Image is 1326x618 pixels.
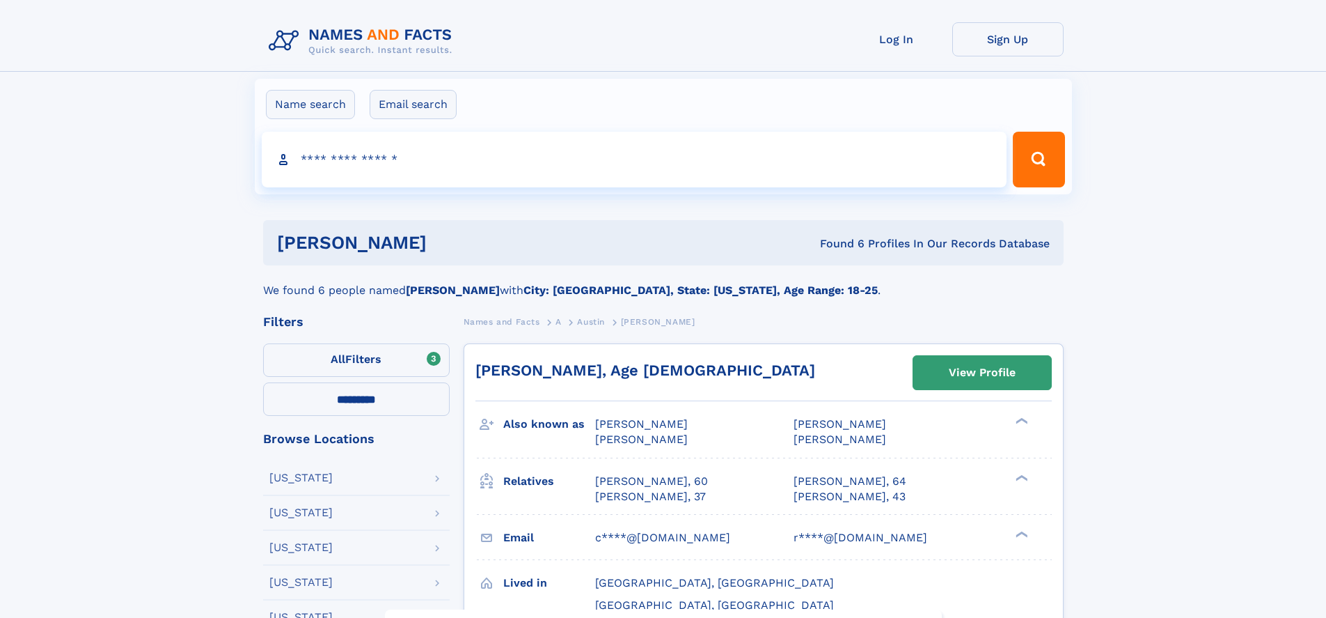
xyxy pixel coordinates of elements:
[623,236,1050,252] div: Found 6 Profiles In Our Records Database
[913,356,1051,389] a: View Profile
[263,433,450,445] div: Browse Locations
[841,22,952,56] a: Log In
[595,489,706,504] a: [PERSON_NAME], 37
[595,433,688,446] span: [PERSON_NAME]
[269,472,333,484] div: [US_STATE]
[595,474,708,489] a: [PERSON_NAME], 60
[503,412,595,436] h3: Also known as
[1012,530,1029,539] div: ❯
[269,577,333,588] div: [US_STATE]
[331,353,345,366] span: All
[794,489,906,504] a: [PERSON_NAME], 43
[595,417,688,431] span: [PERSON_NAME]
[370,90,457,119] label: Email search
[621,317,695,327] span: [PERSON_NAME]
[503,526,595,550] h3: Email
[555,313,562,330] a: A
[794,433,886,446] span: [PERSON_NAME]
[263,316,450,328] div: Filters
[503,571,595,595] h3: Lived in
[1013,132,1064,187] button: Search Button
[503,470,595,493] h3: Relatives
[595,576,834,589] span: [GEOGRAPHIC_DATA], [GEOGRAPHIC_DATA]
[269,507,333,518] div: [US_STATE]
[794,474,906,489] a: [PERSON_NAME], 64
[262,132,1007,187] input: search input
[577,317,605,327] span: Austin
[263,343,450,377] label: Filters
[949,357,1016,389] div: View Profile
[269,542,333,553] div: [US_STATE]
[406,284,500,297] b: [PERSON_NAME]
[475,362,815,379] a: [PERSON_NAME], Age [DEMOGRAPHIC_DATA]
[794,417,886,431] span: [PERSON_NAME]
[464,313,540,330] a: Names and Facts
[595,598,834,612] span: [GEOGRAPHIC_DATA], [GEOGRAPHIC_DATA]
[952,22,1064,56] a: Sign Up
[277,234,624,252] h1: [PERSON_NAME]
[523,284,878,297] b: City: [GEOGRAPHIC_DATA], State: [US_STATE], Age Range: 18-25
[263,22,464,60] img: Logo Names and Facts
[263,265,1064,299] div: We found 6 people named with .
[1012,417,1029,426] div: ❯
[266,90,355,119] label: Name search
[1012,473,1029,482] div: ❯
[577,313,605,330] a: Austin
[555,317,562,327] span: A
